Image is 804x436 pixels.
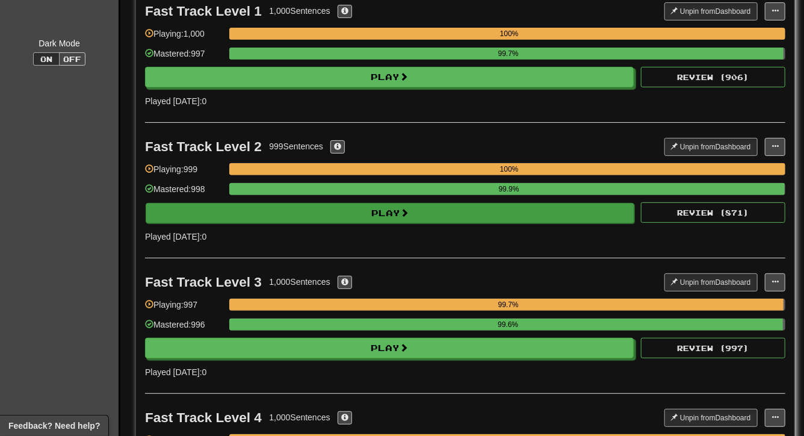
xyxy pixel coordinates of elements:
[664,2,758,20] button: Unpin fromDashboard
[641,202,785,223] button: Review (871)
[269,140,323,152] div: 999 Sentences
[664,409,758,427] button: Unpin fromDashboard
[8,420,100,432] span: Open feedback widget
[145,28,223,48] div: Playing: 1,000
[145,275,262,290] div: Fast Track Level 3
[145,67,634,87] button: Play
[641,67,785,87] button: Review (906)
[269,411,330,423] div: 1,000 Sentences
[664,273,758,291] button: Unpin fromDashboard
[664,138,758,156] button: Unpin fromDashboard
[233,183,785,195] div: 99.9%
[233,28,785,40] div: 100%
[145,367,206,377] span: Played [DATE]: 0
[145,96,206,106] span: Played [DATE]: 0
[9,37,110,49] div: Dark Mode
[269,276,330,288] div: 1,000 Sentences
[145,48,223,67] div: Mastered: 997
[145,319,223,338] div: Mastered: 996
[145,338,634,358] button: Play
[269,5,330,17] div: 1,000 Sentences
[145,232,206,241] span: Played [DATE]: 0
[233,319,783,331] div: 99.6%
[33,52,60,66] button: On
[145,139,262,154] div: Fast Track Level 2
[233,299,784,311] div: 99.7%
[146,203,634,223] button: Play
[59,52,85,66] button: Off
[145,163,223,183] div: Playing: 999
[145,4,262,19] div: Fast Track Level 1
[233,163,785,175] div: 100%
[233,48,784,60] div: 99.7%
[145,183,223,203] div: Mastered: 998
[145,410,262,425] div: Fast Track Level 4
[145,299,223,319] div: Playing: 997
[641,338,785,358] button: Review (997)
